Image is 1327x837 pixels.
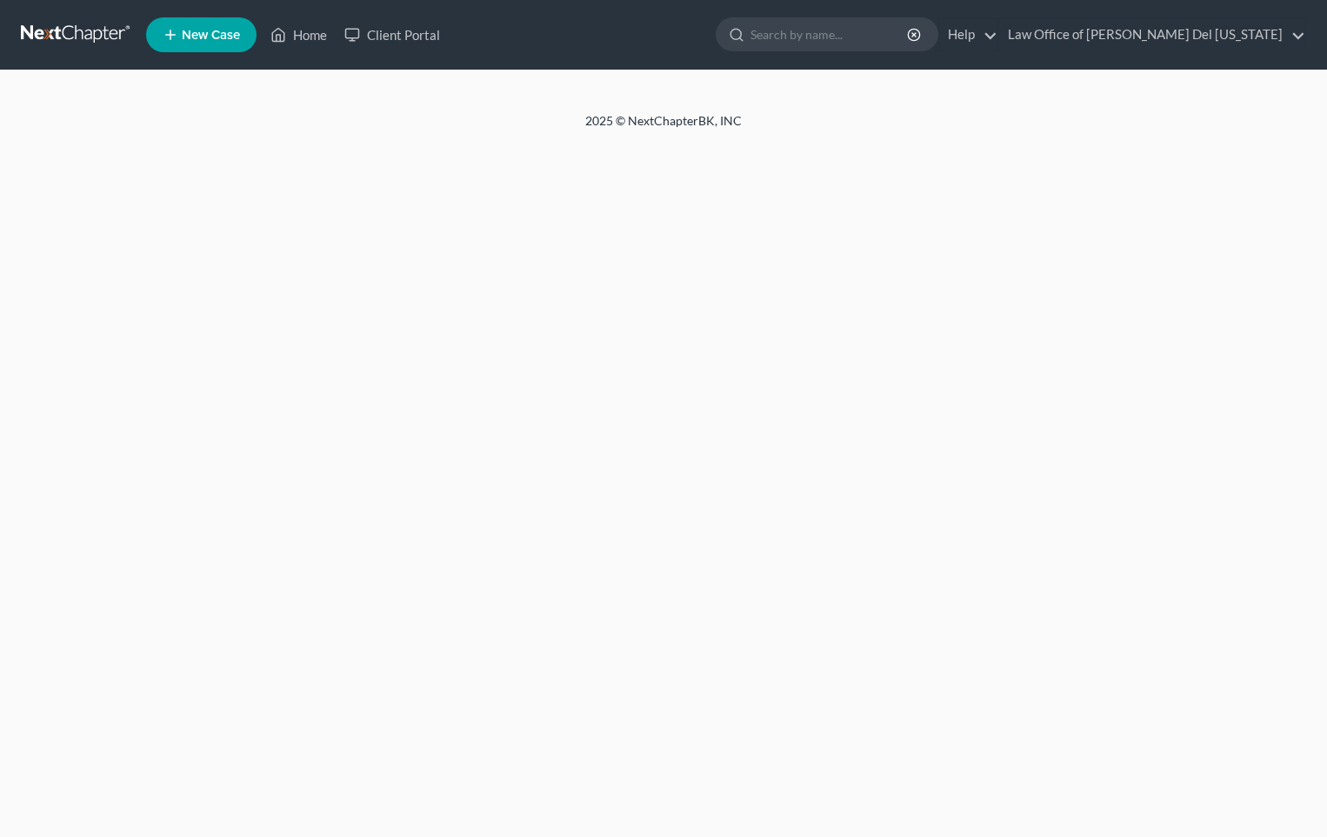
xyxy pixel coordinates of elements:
[262,19,336,50] a: Home
[939,19,997,50] a: Help
[750,18,910,50] input: Search by name...
[336,19,449,50] a: Client Portal
[182,29,240,42] span: New Case
[168,112,1159,144] div: 2025 © NextChapterBK, INC
[999,19,1305,50] a: Law Office of [PERSON_NAME] Del [US_STATE]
